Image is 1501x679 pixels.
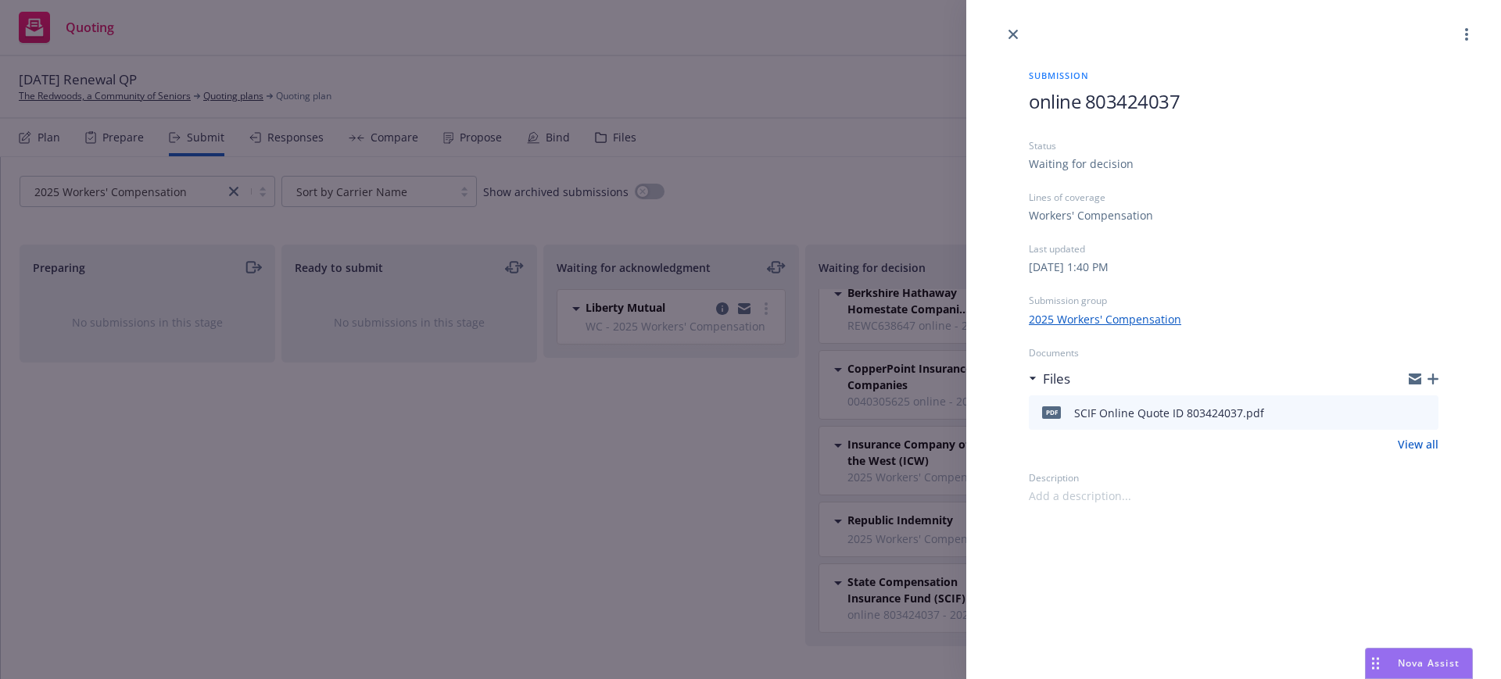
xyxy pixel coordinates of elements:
[1029,191,1438,204] div: Lines of coverage
[1043,369,1070,389] h3: Files
[1398,436,1438,452] a: View all
[1393,403,1406,422] button: download file
[1029,139,1438,152] div: Status
[1029,369,1070,389] div: Files
[1029,294,1438,307] div: Submission group
[1004,25,1023,44] a: close
[1029,259,1109,275] div: [DATE] 1:40 PM
[1029,471,1438,484] div: Description
[1029,207,1153,223] div: Workers' Compensation
[1365,648,1473,679] button: Nova Assist
[1398,656,1460,670] span: Nova Assist
[1042,406,1061,418] span: pdf
[1366,649,1385,678] div: Drag to move
[1074,405,1264,421] div: SCIF Online Quote ID 803424037.pdf
[1029,311,1181,327] a: 2025 Workers' Compensation
[1457,25,1476,44] a: more
[1029,155,1134,172] div: Waiting for decision
[1029,88,1180,114] span: online 803424037
[1029,69,1438,82] span: Submission
[1029,346,1438,359] div: Documents
[1418,403,1432,422] button: preview file
[1029,242,1438,256] div: Last updated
